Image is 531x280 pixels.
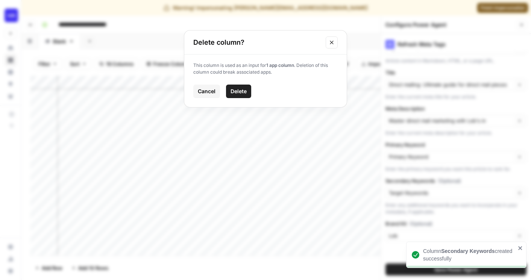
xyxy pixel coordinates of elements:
button: Delete [226,85,251,98]
div: Column created successfully [423,247,516,262]
b: Secondary Keywords [441,248,495,254]
span: 1 app column [266,62,294,68]
span: Cancel [198,88,215,95]
button: Close modal [326,36,338,48]
span: Delete [231,88,247,95]
button: Cancel [193,85,220,98]
h2: Delete column? [193,37,321,48]
button: close [518,245,523,251]
p: This column is used as an input for . Deletion of this column could break associated apps. [193,62,338,76]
